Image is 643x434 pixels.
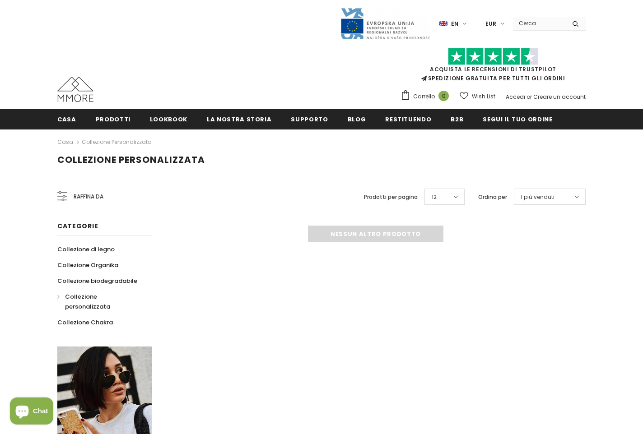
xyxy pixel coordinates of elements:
[451,19,458,28] span: en
[57,222,98,231] span: Categorie
[430,65,556,73] a: Acquista le recensioni di TrustPilot
[527,93,532,101] span: or
[472,92,495,101] span: Wish List
[291,115,328,124] span: supporto
[57,77,93,102] img: Casi MMORE
[57,314,113,330] a: Collezione Chakra
[82,138,152,146] a: Collezione personalizzata
[533,93,586,101] a: Creare un account
[57,289,142,314] a: Collezione personalizzata
[401,52,586,82] span: SPEDIZIONE GRATUITA PER TUTTI GLI ORDINI
[478,193,507,202] label: Ordina per
[57,261,118,269] span: Collezione Organika
[150,109,187,129] a: Lookbook
[348,109,366,129] a: Blog
[65,292,110,311] span: Collezione personalizzata
[207,115,271,124] span: La nostra storia
[57,153,205,166] span: Collezione personalizzata
[7,397,56,427] inbox-online-store-chat: Shopify online store chat
[207,109,271,129] a: La nostra storia
[485,19,496,28] span: EUR
[340,19,430,27] a: Javni Razpis
[57,277,137,285] span: Collezione biodegradabile
[451,115,463,124] span: B2B
[460,88,495,104] a: Wish List
[451,109,463,129] a: B2B
[57,109,76,129] a: Casa
[340,7,430,40] img: Javni Razpis
[432,193,437,202] span: 12
[57,273,137,289] a: Collezione biodegradabile
[74,192,103,202] span: Raffina da
[483,109,552,129] a: Segui il tuo ordine
[521,193,554,202] span: I più venduti
[506,93,525,101] a: Accedi
[401,90,453,103] a: Carrello 0
[364,193,418,202] label: Prodotti per pagina
[448,48,538,65] img: Fidati di Pilot Stars
[57,241,115,257] a: Collezione di legno
[96,109,130,129] a: Prodotti
[57,115,76,124] span: Casa
[413,92,435,101] span: Carrello
[57,257,118,273] a: Collezione Organika
[291,109,328,129] a: supporto
[438,91,449,101] span: 0
[57,137,73,148] a: Casa
[439,20,447,28] img: i-lang-1.png
[385,109,431,129] a: Restituendo
[57,318,113,327] span: Collezione Chakra
[150,115,187,124] span: Lookbook
[57,245,115,254] span: Collezione di legno
[96,115,130,124] span: Prodotti
[348,115,366,124] span: Blog
[385,115,431,124] span: Restituendo
[483,115,552,124] span: Segui il tuo ordine
[513,17,565,30] input: Search Site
